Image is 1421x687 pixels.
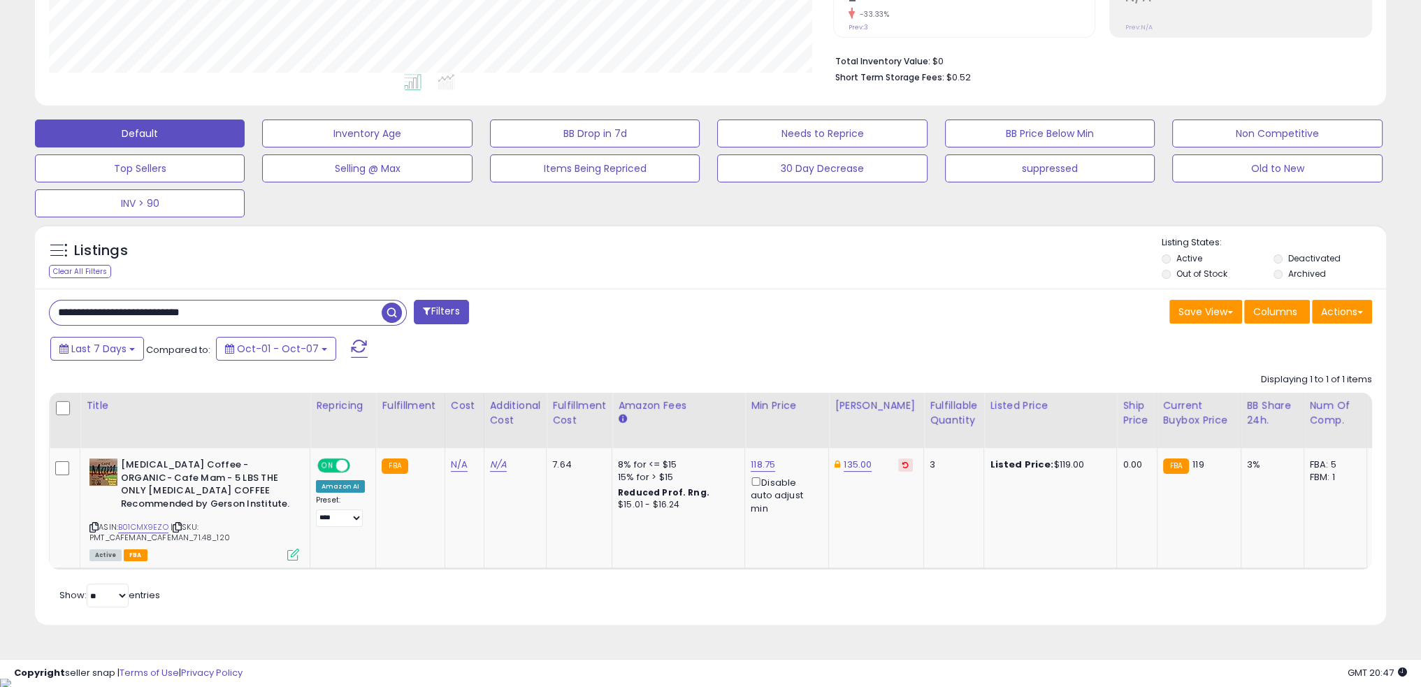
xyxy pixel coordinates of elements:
[262,120,472,147] button: Inventory Age
[1169,300,1242,324] button: Save View
[1125,23,1152,31] small: Prev: N/A
[930,458,973,471] div: 3
[1288,268,1326,280] label: Archived
[124,549,147,561] span: FBA
[618,499,734,511] div: $15.01 - $16.24
[35,120,245,147] button: Default
[319,460,336,472] span: ON
[216,337,336,361] button: Oct-01 - Oct-07
[316,398,370,413] div: Repricing
[1176,268,1227,280] label: Out of Stock
[849,23,868,31] small: Prev: 3
[49,265,111,278] div: Clear All Filters
[1172,154,1382,182] button: Old to New
[835,52,1362,68] li: $0
[945,120,1155,147] button: BB Price Below Min
[59,588,160,602] span: Show: entries
[1123,398,1150,428] div: Ship Price
[316,496,365,527] div: Preset:
[237,342,319,356] span: Oct-01 - Oct-07
[316,480,365,493] div: Amazon AI
[35,189,245,217] button: INV > 90
[855,9,890,20] small: -33.33%
[181,666,243,679] a: Privacy Policy
[1123,458,1146,471] div: 0.00
[990,458,1106,471] div: $119.00
[552,458,601,471] div: 7.64
[451,458,468,472] a: N/A
[89,458,299,559] div: ASIN:
[1253,305,1297,319] span: Columns
[414,300,468,324] button: Filters
[74,241,128,261] h5: Listings
[348,460,370,472] span: OFF
[89,549,122,561] span: All listings currently available for purchase on Amazon
[451,398,478,413] div: Cost
[618,398,739,413] div: Amazon Fees
[618,471,734,484] div: 15% for > $15
[490,458,507,472] a: N/A
[835,55,930,67] b: Total Inventory Value:
[751,398,823,413] div: Min Price
[990,458,1053,471] b: Listed Price:
[121,458,291,514] b: [MEDICAL_DATA] Coffee - ORGANIC- Cafe Mam - 5 LBS THE ONLY [MEDICAL_DATA] COFFEE Recommended by G...
[844,458,872,472] a: 135.00
[14,666,65,679] strong: Copyright
[89,521,230,542] span: | SKU: PMT_CAFEMAN_CAFEMAN_71.48_120
[835,71,944,83] b: Short Term Storage Fees:
[618,413,626,426] small: Amazon Fees.
[1348,666,1407,679] span: 2025-10-15 20:47 GMT
[552,398,606,428] div: Fulfillment Cost
[1312,300,1372,324] button: Actions
[902,461,909,468] i: Revert to store-level Dynamic Max Price
[751,475,818,515] div: Disable auto adjust min
[717,154,927,182] button: 30 Day Decrease
[946,71,971,84] span: $0.52
[990,398,1111,413] div: Listed Price
[490,120,700,147] button: BB Drop in 7d
[1176,252,1202,264] label: Active
[89,458,117,486] img: 51Iz2h89m3L._SL40_.jpg
[120,666,179,679] a: Terms of Use
[1288,252,1341,264] label: Deactivated
[71,342,127,356] span: Last 7 Days
[717,120,927,147] button: Needs to Reprice
[618,486,709,498] b: Reduced Prof. Rng.
[1247,398,1298,428] div: BB Share 24h.
[835,398,918,413] div: [PERSON_NAME]
[86,398,304,413] div: Title
[1163,458,1189,474] small: FBA
[835,460,840,469] i: This overrides the store level Dynamic Max Price for this listing
[751,458,775,472] a: 118.75
[1244,300,1310,324] button: Columns
[14,667,243,680] div: seller snap | |
[945,154,1155,182] button: suppressed
[118,521,168,533] a: B01CMX9EZO
[1310,458,1356,471] div: FBA: 5
[1172,120,1382,147] button: Non Competitive
[490,398,541,428] div: Additional Cost
[35,154,245,182] button: Top Sellers
[1261,373,1372,386] div: Displaying 1 to 1 of 1 items
[1162,236,1386,250] p: Listing States:
[930,398,978,428] div: Fulfillable Quantity
[50,337,144,361] button: Last 7 Days
[1310,471,1356,484] div: FBM: 1
[146,343,210,356] span: Compared to:
[382,398,438,413] div: Fulfillment
[1247,458,1293,471] div: 3%
[1192,458,1204,471] span: 119
[618,458,734,471] div: 8% for <= $15
[382,458,407,474] small: FBA
[1163,398,1235,428] div: Current Buybox Price
[1310,398,1361,428] div: Num of Comp.
[262,154,472,182] button: Selling @ Max
[490,154,700,182] button: Items Being Repriced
